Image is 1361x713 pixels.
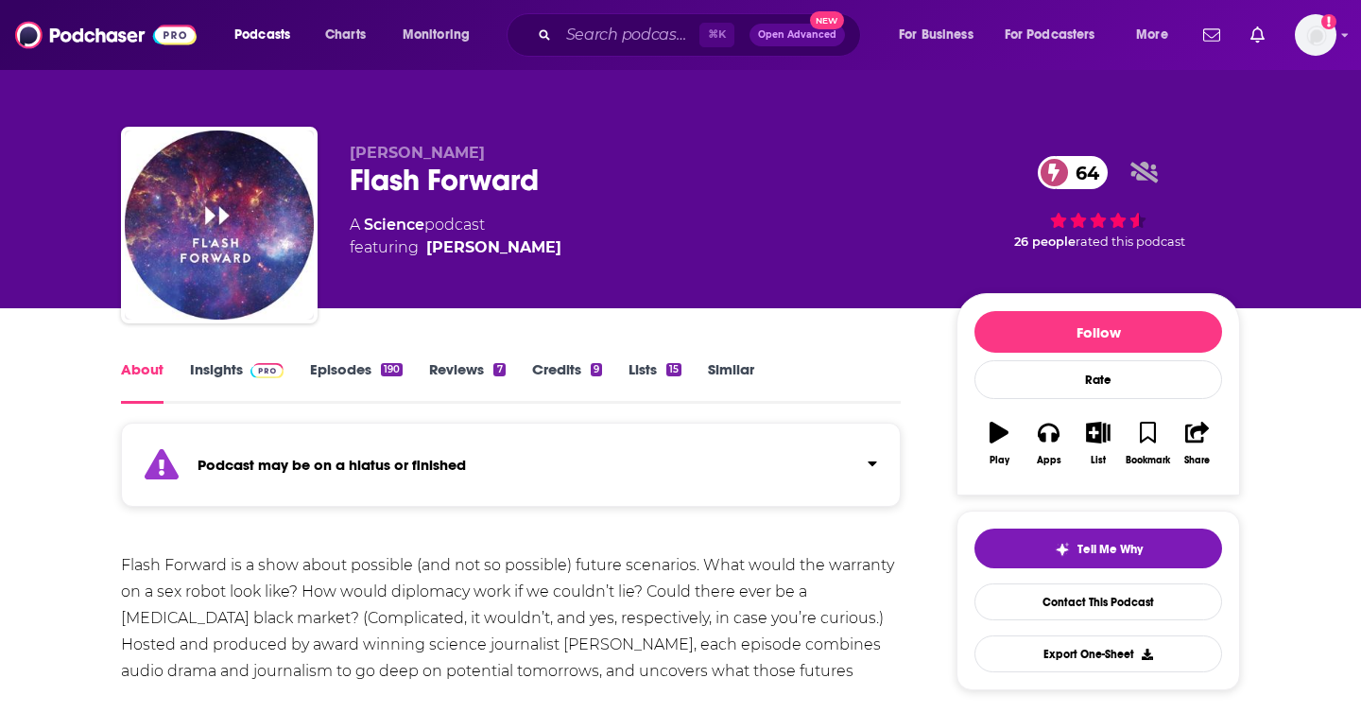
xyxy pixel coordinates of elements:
div: List [1091,455,1106,466]
button: List [1074,409,1123,478]
button: Export One-Sheet [974,635,1222,672]
a: Rose Eveleth [426,236,561,259]
button: Open AdvancedNew [749,24,845,46]
strong: Podcast may be on a hiatus or finished [198,456,466,474]
span: More [1136,22,1168,48]
span: Logged in as heidiv [1295,14,1336,56]
span: ⌘ K [699,23,734,47]
a: Reviews7 [429,360,505,404]
div: A podcast [350,214,561,259]
span: featuring [350,236,561,259]
div: Search podcasts, credits, & more... [525,13,879,57]
a: Charts [313,20,377,50]
button: open menu [1123,20,1192,50]
a: Show notifications dropdown [1243,19,1272,51]
span: Tell Me Why [1077,542,1143,557]
div: Play [990,455,1009,466]
a: 64 [1038,156,1109,189]
span: Podcasts [234,22,290,48]
button: Bookmark [1123,409,1172,478]
img: tell me why sparkle [1055,542,1070,557]
span: rated this podcast [1076,235,1185,249]
div: Apps [1037,455,1061,466]
a: About [121,360,164,404]
button: Follow [974,311,1222,353]
span: For Business [899,22,973,48]
section: Click to expand status details [121,434,901,507]
span: Monitoring [403,22,470,48]
span: 26 people [1014,235,1076,249]
button: Play [974,409,1024,478]
button: open menu [886,20,997,50]
button: open menu [992,20,1123,50]
div: Bookmark [1126,455,1170,466]
div: Share [1184,455,1210,466]
a: Similar [708,360,754,404]
span: For Podcasters [1005,22,1095,48]
span: New [810,11,844,29]
a: Episodes190 [310,360,403,404]
a: Lists15 [629,360,681,404]
div: Flash Forward is a show about possible (and not so possible) future scenarios. What would the war... [121,552,901,711]
span: [PERSON_NAME] [350,144,485,162]
button: open menu [389,20,494,50]
img: Podchaser Pro [250,363,284,378]
button: open menu [221,20,315,50]
a: Contact This Podcast [974,583,1222,620]
span: Charts [325,22,366,48]
div: 15 [666,363,681,376]
a: Credits9 [532,360,602,404]
a: Science [364,216,424,234]
div: 9 [591,363,602,376]
button: Apps [1024,409,1073,478]
button: tell me why sparkleTell Me Why [974,529,1222,568]
div: 64 26 peoplerated this podcast [956,144,1240,261]
svg: Add a profile image [1321,14,1336,29]
img: Podchaser - Follow, Share and Rate Podcasts [15,17,197,53]
span: 64 [1057,156,1109,189]
img: Flash Forward [125,130,314,320]
span: Open Advanced [758,30,836,40]
input: Search podcasts, credits, & more... [559,20,699,50]
img: User Profile [1295,14,1336,56]
div: 190 [381,363,403,376]
div: Rate [974,360,1222,399]
a: InsightsPodchaser Pro [190,360,284,404]
button: Share [1173,409,1222,478]
div: 7 [493,363,505,376]
a: Show notifications dropdown [1196,19,1228,51]
button: Show profile menu [1295,14,1336,56]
